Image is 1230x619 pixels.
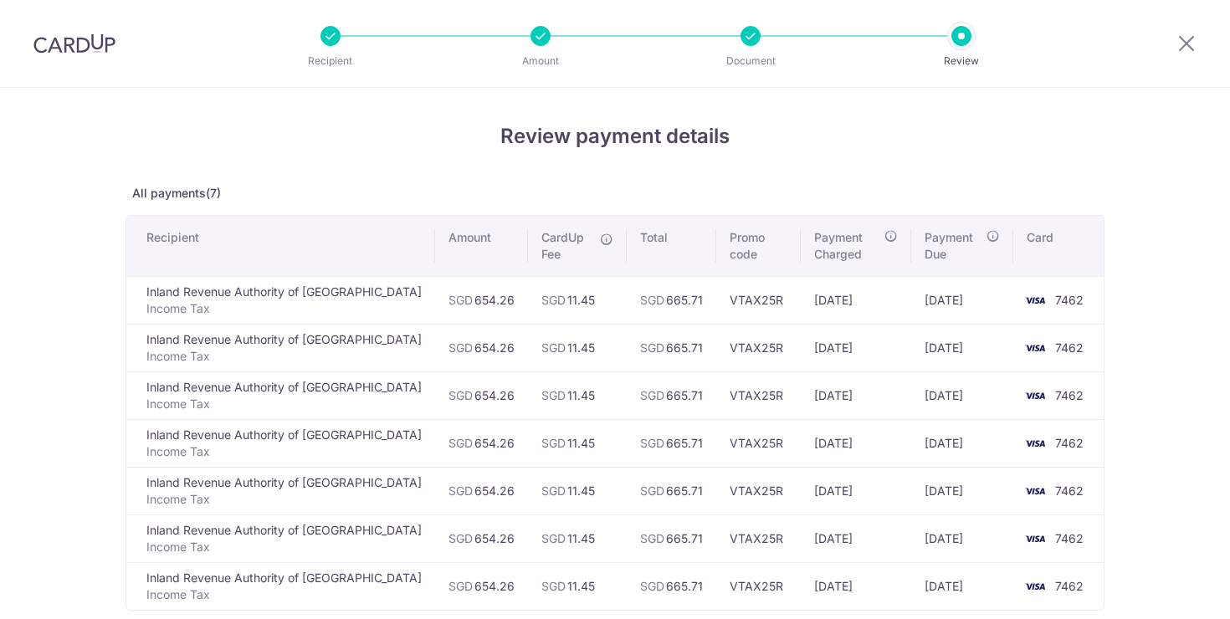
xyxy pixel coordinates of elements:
[640,531,664,545] span: SGD
[911,276,1013,324] td: [DATE]
[1055,531,1084,545] span: 7462
[640,340,664,355] span: SGD
[640,579,664,593] span: SGD
[528,276,627,324] td: 11.45
[541,436,566,450] span: SGD
[689,53,812,69] p: Document
[716,467,801,514] td: VTAX25R
[627,216,716,276] th: Total
[528,514,627,562] td: 11.45
[435,562,528,610] td: 654.26
[33,33,115,54] img: CardUp
[1018,529,1052,549] img: <span class="translation_missing" title="translation missing: en.account_steps.new_confirm_form.b...
[1018,481,1052,501] img: <span class="translation_missing" title="translation missing: en.account_steps.new_confirm_form.b...
[640,293,664,307] span: SGD
[1018,576,1052,596] img: <span class="translation_missing" title="translation missing: en.account_steps.new_confirm_form.b...
[925,229,981,263] span: Payment Due
[541,340,566,355] span: SGD
[435,216,528,276] th: Amount
[814,229,879,263] span: Payment Charged
[801,324,911,371] td: [DATE]
[448,531,473,545] span: SGD
[627,562,716,610] td: 665.71
[801,371,911,419] td: [DATE]
[126,216,435,276] th: Recipient
[541,388,566,402] span: SGD
[146,491,422,508] p: Income Tax
[640,388,664,402] span: SGD
[146,586,422,603] p: Income Tax
[716,562,801,610] td: VTAX25R
[126,324,435,371] td: Inland Revenue Authority of [GEOGRAPHIC_DATA]
[1018,433,1052,453] img: <span class="translation_missing" title="translation missing: en.account_steps.new_confirm_form.b...
[528,467,627,514] td: 11.45
[1018,338,1052,358] img: <span class="translation_missing" title="translation missing: en.account_steps.new_confirm_form.b...
[146,348,422,365] p: Income Tax
[1055,340,1084,355] span: 7462
[1055,293,1084,307] span: 7462
[479,53,602,69] p: Amount
[528,371,627,419] td: 11.45
[1055,388,1084,402] span: 7462
[146,539,422,555] p: Income Tax
[716,324,801,371] td: VTAX25R
[448,293,473,307] span: SGD
[541,531,566,545] span: SGD
[126,467,435,514] td: Inland Revenue Authority of [GEOGRAPHIC_DATA]
[126,371,435,419] td: Inland Revenue Authority of [GEOGRAPHIC_DATA]
[716,514,801,562] td: VTAX25R
[1013,216,1104,276] th: Card
[126,185,1104,202] p: All payments(7)
[448,436,473,450] span: SGD
[435,514,528,562] td: 654.26
[801,467,911,514] td: [DATE]
[899,53,1023,69] p: Review
[541,293,566,307] span: SGD
[435,324,528,371] td: 654.26
[435,276,528,324] td: 654.26
[528,419,627,467] td: 11.45
[448,388,473,402] span: SGD
[716,276,801,324] td: VTAX25R
[528,324,627,371] td: 11.45
[146,300,422,317] p: Income Tax
[801,562,911,610] td: [DATE]
[911,324,1013,371] td: [DATE]
[269,53,392,69] p: Recipient
[435,419,528,467] td: 654.26
[146,396,422,412] p: Income Tax
[911,419,1013,467] td: [DATE]
[126,562,435,610] td: Inland Revenue Authority of [GEOGRAPHIC_DATA]
[1018,386,1052,406] img: <span class="translation_missing" title="translation missing: en.account_steps.new_confirm_form.b...
[1018,290,1052,310] img: <span class="translation_missing" title="translation missing: en.account_steps.new_confirm_form.b...
[541,229,592,263] span: CardUp Fee
[801,514,911,562] td: [DATE]
[911,562,1013,610] td: [DATE]
[627,467,716,514] td: 665.71
[435,371,528,419] td: 654.26
[126,276,435,324] td: Inland Revenue Authority of [GEOGRAPHIC_DATA]
[528,562,627,610] td: 11.45
[448,340,473,355] span: SGD
[1055,483,1084,498] span: 7462
[627,276,716,324] td: 665.71
[640,436,664,450] span: SGD
[126,419,435,467] td: Inland Revenue Authority of [GEOGRAPHIC_DATA]
[801,276,911,324] td: [DATE]
[911,467,1013,514] td: [DATE]
[716,371,801,419] td: VTAX25R
[640,483,664,498] span: SGD
[716,216,801,276] th: Promo code
[801,419,911,467] td: [DATE]
[627,371,716,419] td: 665.71
[911,514,1013,562] td: [DATE]
[627,419,716,467] td: 665.71
[1055,436,1084,450] span: 7462
[541,483,566,498] span: SGD
[541,579,566,593] span: SGD
[448,483,473,498] span: SGD
[435,467,528,514] td: 654.26
[627,324,716,371] td: 665.71
[126,121,1104,151] h4: Review payment details
[448,579,473,593] span: SGD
